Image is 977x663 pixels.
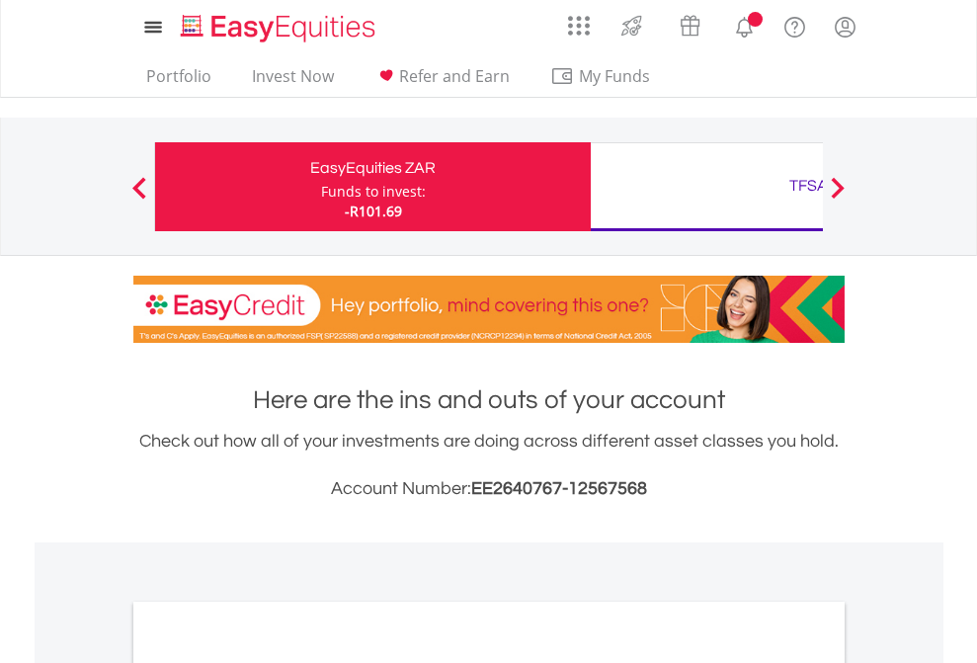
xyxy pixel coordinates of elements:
img: grid-menu-icon.svg [568,15,590,37]
span: My Funds [550,63,680,89]
span: -R101.69 [345,202,402,220]
a: Portfolio [138,66,219,97]
img: vouchers-v2.svg [674,10,706,41]
span: EE2640767-12567568 [471,479,647,498]
a: AppsGrid [555,5,603,37]
div: EasyEquities ZAR [167,154,579,182]
span: Refer and Earn [399,65,510,87]
a: Invest Now [244,66,342,97]
img: thrive-v2.svg [615,10,648,41]
a: FAQ's and Support [770,5,820,44]
img: EasyEquities_Logo.png [177,12,383,44]
div: Funds to invest: [321,182,426,202]
div: Check out how all of your investments are doing across different asset classes you hold. [133,428,845,503]
img: EasyCredit Promotion Banner [133,276,845,343]
a: My Profile [820,5,870,48]
a: Refer and Earn [366,66,518,97]
a: Notifications [719,5,770,44]
button: Previous [120,187,159,207]
a: Home page [173,5,383,44]
a: Vouchers [661,5,719,41]
button: Next [818,187,857,207]
h3: Account Number: [133,475,845,503]
h1: Here are the ins and outs of your account [133,382,845,418]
